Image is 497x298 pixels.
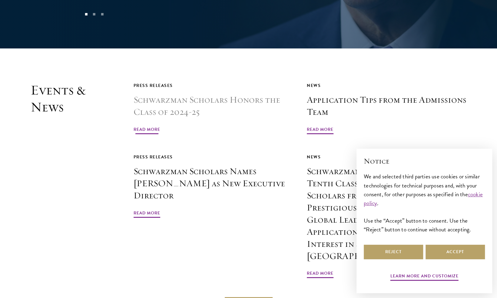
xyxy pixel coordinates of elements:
span: Read More [134,209,160,219]
button: 1 of 3 [82,10,90,18]
button: Learn more and customize [390,272,459,282]
div: Press Releases [134,82,293,89]
a: News Schwarzman Scholars Announces Tenth Class; 150 Exceptional Scholars from 38 Countries to Joi... [307,153,467,279]
a: cookie policy [364,190,483,207]
a: Press Releases Schwarzman Scholars Honors the Class of 2024-25 Read More [134,82,293,135]
div: We and selected third parties use cookies or similar technologies for technical purposes and, wit... [364,172,485,233]
span: Read More [307,270,333,279]
h3: Schwarzman Scholars Honors the Class of 2024-25 [134,94,293,118]
a: News Application Tips from the Admissions Team Read More [307,82,467,135]
button: 3 of 3 [98,10,106,18]
h3: Schwarzman Scholars Names [PERSON_NAME] as New Executive Director [134,165,293,202]
button: Reject [364,245,423,259]
h2: Events & News [31,82,103,279]
a: Press Releases Schwarzman Scholars Names [PERSON_NAME] as New Executive Director Read More [134,153,293,219]
h3: Schwarzman Scholars Announces Tenth Class; 150 Exceptional Scholars from 38 Countries to Join Pre... [307,165,467,262]
h3: Application Tips from the Admissions Team [307,94,467,118]
button: Accept [426,245,485,259]
div: News [307,82,467,89]
span: Read More [134,126,160,135]
button: 2 of 3 [90,10,98,18]
h2: Notice [364,156,485,166]
div: News [307,153,467,161]
span: Read More [307,126,333,135]
div: Press Releases [134,153,293,161]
